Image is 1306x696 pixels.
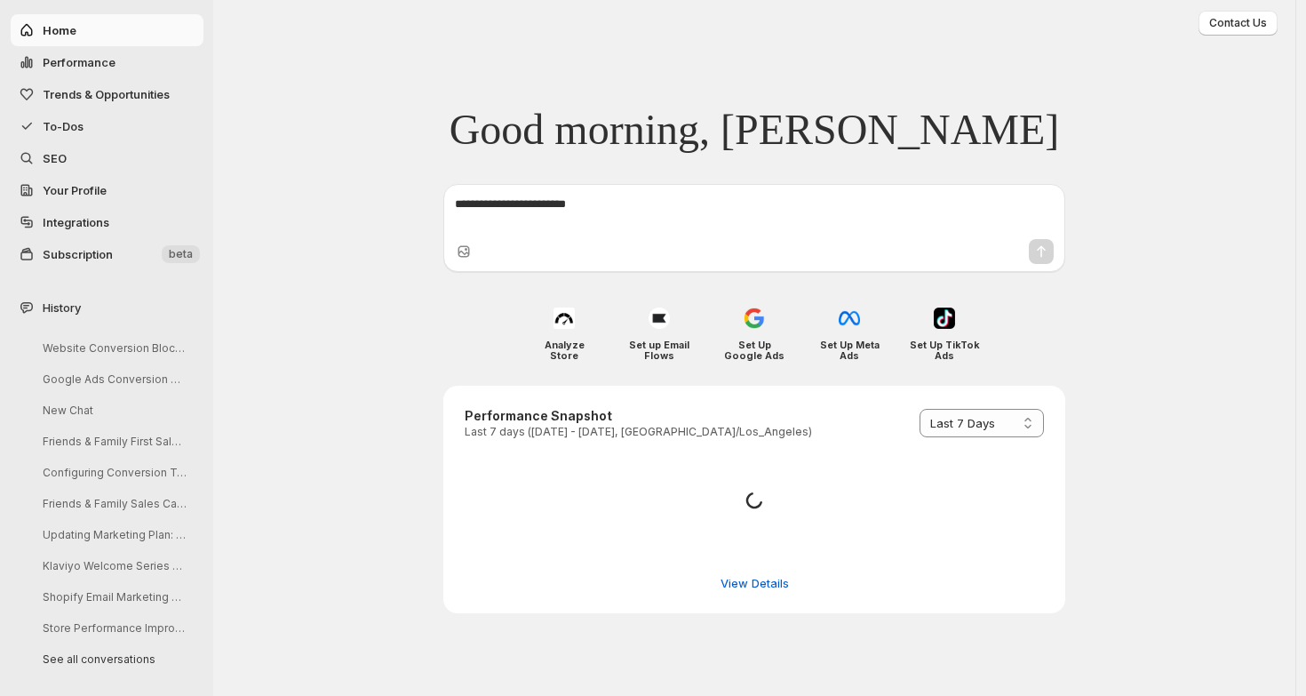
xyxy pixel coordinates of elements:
[28,396,197,424] button: New Chat
[11,142,203,174] a: SEO
[1209,16,1267,30] span: Contact Us
[28,521,197,548] button: Updating Marketing Plan: Klaviyo to Shopify Email
[11,238,203,270] button: Subscription
[28,490,197,517] button: Friends & Family Sales Campaign Strategy
[43,87,170,101] span: Trends & Opportunities
[43,119,84,133] span: To-Dos
[455,243,473,260] button: Upload image
[28,365,197,393] button: Google Ads Conversion Tracking Analysis
[625,340,695,361] h4: Set up Email Flows
[28,459,197,486] button: Configuring Conversion Tracking in Google Analytics
[450,104,1060,156] span: Good morning, [PERSON_NAME]
[28,428,197,455] button: Friends & Family First Sales Campaign
[43,247,113,261] span: Subscription
[169,247,193,261] span: beta
[28,552,197,580] button: Klaviyo Welcome Series Flow Setup
[720,340,790,361] h4: Set Up Google Ads
[43,299,81,316] span: History
[710,569,800,597] button: View detailed performance
[910,340,980,361] h4: Set Up TikTok Ads
[465,425,812,439] p: Last 7 days ([DATE] - [DATE], [GEOGRAPHIC_DATA]/Los_Angeles)
[11,174,203,206] a: Your Profile
[43,183,107,197] span: Your Profile
[43,55,115,69] span: Performance
[43,215,109,229] span: Integrations
[839,308,860,329] img: Set Up Meta Ads icon
[815,340,885,361] h4: Set Up Meta Ads
[11,78,203,110] button: Trends & Opportunities
[1198,11,1278,36] button: Contact Us
[11,206,203,238] a: Integrations
[465,407,812,425] h3: Performance Snapshot
[553,308,575,329] img: Analyze Store icon
[28,334,197,362] button: Website Conversion Blockers Review Request
[28,583,197,611] button: Shopify Email Marketing Strategy Discussion
[11,46,203,78] button: Performance
[934,308,955,329] img: Set Up TikTok Ads icon
[649,308,670,329] img: Set up Email Flows icon
[721,574,789,592] span: View Details
[11,110,203,142] button: To-Dos
[28,645,197,673] button: See all conversations
[43,151,67,165] span: SEO
[530,340,600,361] h4: Analyze Store
[28,614,197,642] button: Store Performance Improvement Analysis Steps
[744,308,765,329] img: Set Up Google Ads icon
[43,23,76,37] span: Home
[11,14,203,46] button: Home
